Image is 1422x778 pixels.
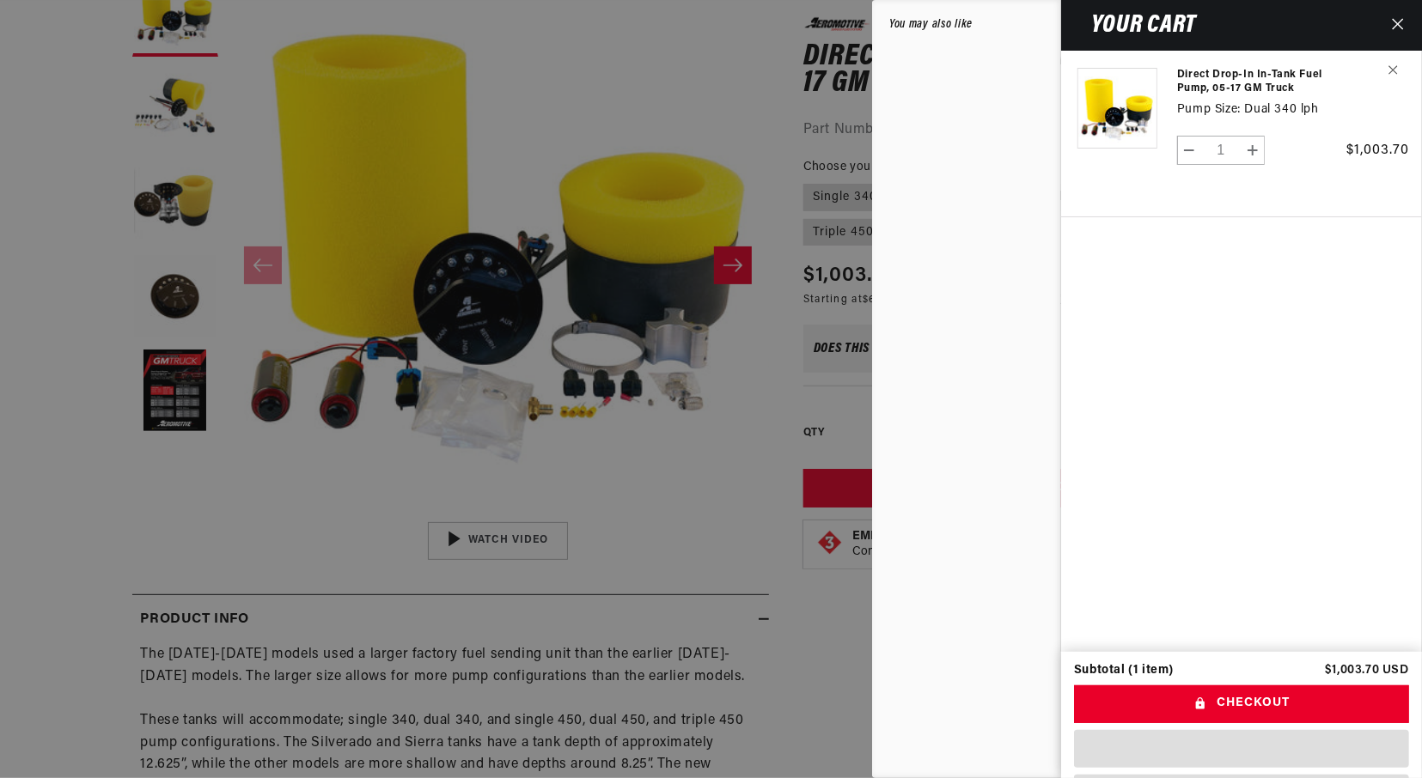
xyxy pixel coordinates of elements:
span: $1,003.70 [1346,143,1409,157]
div: Subtotal (1 item) [1074,665,1174,677]
input: Quantity for Direct Drop-In In-Tank Fuel Pump, 05-17 GM Truck [1201,136,1242,165]
h2: Your cart [1074,15,1196,36]
a: Direct Drop-In In-Tank Fuel Pump, 05-17 GM Truck [1177,68,1348,95]
button: Remove Direct Drop-In In-Tank Fuel Pump, 05-17 GM Truck - Dual 340 lph [1378,55,1408,85]
dt: Pump Size: [1177,103,1241,116]
p: $1,003.70 USD [1325,665,1409,677]
dd: Dual 340 lph [1245,103,1319,116]
button: Checkout [1074,685,1409,724]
